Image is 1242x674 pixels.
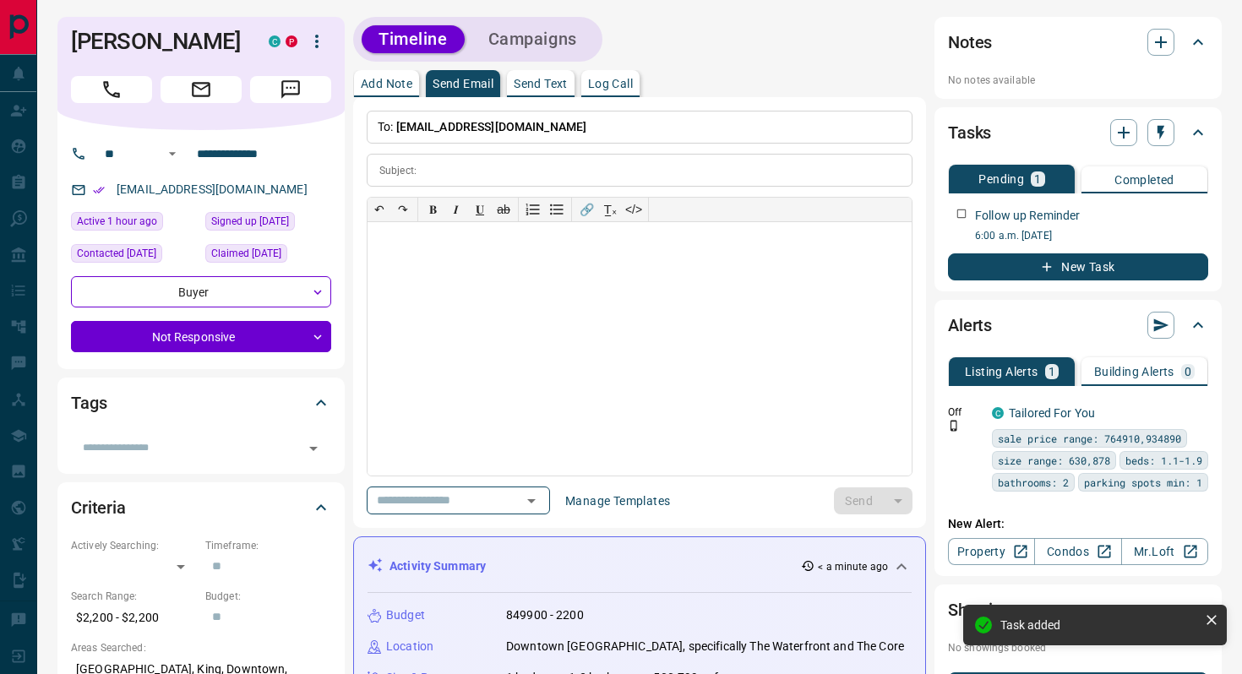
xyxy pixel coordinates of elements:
p: Completed [1114,174,1174,186]
button: </> [622,198,646,221]
p: Building Alerts [1094,366,1174,378]
span: Email [161,76,242,103]
h2: Alerts [948,312,992,339]
a: Mr.Loft [1121,538,1208,565]
div: Showings [948,590,1208,630]
button: Manage Templates [555,487,680,514]
span: Message [250,76,331,103]
button: 𝐁 [421,198,444,221]
p: Activity Summary [389,557,486,575]
span: Call [71,76,152,103]
button: ↶ [368,198,391,221]
p: $2,200 - $2,200 [71,604,197,632]
button: Bullet list [545,198,569,221]
h2: Tasks [948,119,991,146]
button: 🔗 [575,198,598,221]
span: beds: 1.1-1.9 [1125,452,1202,469]
p: 1 [1034,173,1041,185]
p: Pending [978,173,1024,185]
svg: Push Notification Only [948,420,960,432]
p: Add Note [361,78,412,90]
svg: Email Verified [93,184,105,196]
div: Task added [1000,618,1198,632]
p: 849900 - 2200 [506,606,584,624]
span: 𝐔 [476,203,484,216]
button: Open [162,144,182,164]
p: No notes available [948,73,1208,88]
p: Areas Searched: [71,640,331,655]
div: condos.ca [269,35,281,47]
s: ab [497,203,510,216]
p: Off [948,405,982,420]
button: Timeline [362,25,465,53]
a: Tailored For You [1009,406,1095,420]
p: Send Email [433,78,493,90]
span: size range: 630,878 [998,452,1110,469]
p: Send Text [514,78,568,90]
button: New Task [948,253,1208,280]
p: Search Range: [71,589,197,604]
div: Notes [948,22,1208,63]
p: New Alert: [948,515,1208,533]
button: Campaigns [471,25,594,53]
div: Tags [71,383,331,423]
div: Buyer [71,276,331,307]
div: Wed Mar 16 2022 [71,244,197,268]
span: Active 1 hour ago [77,213,157,230]
h2: Showings [948,596,1020,623]
p: Follow up Reminder [975,207,1080,225]
div: condos.ca [992,407,1004,419]
button: ↷ [391,198,415,221]
span: Contacted [DATE] [77,245,156,262]
p: 1 [1049,366,1055,378]
div: Wed Aug 13 2025 [71,212,197,236]
h1: [PERSON_NAME] [71,28,243,55]
button: Open [520,489,543,513]
div: Mon Mar 14 2022 [205,244,331,268]
div: Alerts [948,305,1208,345]
button: ab [492,198,515,221]
a: Property [948,538,1035,565]
p: No showings booked [948,640,1208,655]
p: Actively Searching: [71,538,197,553]
button: 𝑰 [444,198,468,221]
p: 6:00 a.m. [DATE] [975,228,1208,243]
div: Activity Summary< a minute ago [368,551,912,582]
div: Criteria [71,487,331,528]
span: Claimed [DATE] [211,245,281,262]
div: property.ca [286,35,297,47]
span: bathrooms: 2 [998,474,1069,491]
span: sale price range: 764910,934890 [998,430,1181,447]
p: < a minute ago [818,559,888,574]
span: Signed up [DATE] [211,213,289,230]
p: Listing Alerts [965,366,1038,378]
a: [EMAIL_ADDRESS][DOMAIN_NAME] [117,182,308,196]
div: Tasks [948,112,1208,153]
p: Budget: [205,589,331,604]
div: split button [834,487,912,514]
span: parking spots min: 1 [1084,474,1202,491]
div: Not Responsive [71,321,331,352]
p: To: [367,111,912,144]
span: [EMAIL_ADDRESS][DOMAIN_NAME] [396,120,587,133]
button: Open [302,437,325,460]
p: Subject: [379,163,417,178]
p: 0 [1185,366,1191,378]
p: Budget [386,606,425,624]
h2: Notes [948,29,992,56]
p: Log Call [588,78,633,90]
p: Location [386,638,433,655]
h2: Criteria [71,494,126,521]
div: Sat Mar 12 2022 [205,212,331,236]
p: Timeframe: [205,538,331,553]
p: Downtown [GEOGRAPHIC_DATA], specifically The Waterfront and The Core [506,638,904,655]
h2: Tags [71,389,106,416]
button: Numbered list [521,198,545,221]
a: Condos [1034,538,1121,565]
button: 𝐔 [468,198,492,221]
button: T̲ₓ [598,198,622,221]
